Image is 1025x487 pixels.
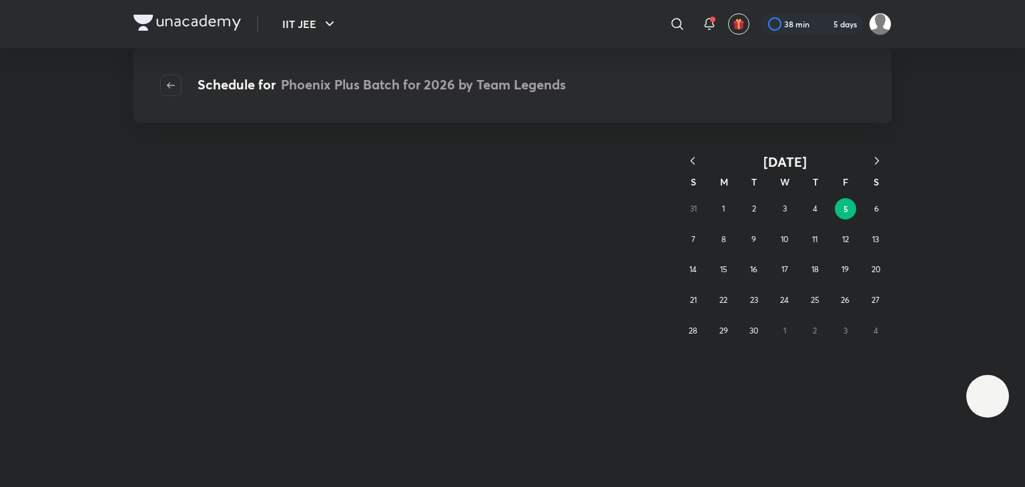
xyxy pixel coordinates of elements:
[707,153,862,170] button: [DATE]
[841,264,849,274] abbr: September 19, 2025
[866,198,887,219] button: September 6, 2025
[835,198,856,219] button: September 5, 2025
[133,15,241,34] a: Company Logo
[865,229,886,250] button: September 13, 2025
[817,17,831,31] img: streak
[752,203,756,213] abbr: September 2, 2025
[683,229,704,250] button: September 7, 2025
[804,290,825,311] button: September 25, 2025
[804,259,825,280] button: September 18, 2025
[198,75,566,96] h4: Schedule for
[804,229,825,250] button: September 11, 2025
[713,198,734,219] button: September 1, 2025
[774,259,795,280] button: September 17, 2025
[743,198,765,219] button: September 2, 2025
[783,203,787,213] abbr: September 3, 2025
[733,18,745,30] img: avatar
[763,153,807,171] span: [DATE]
[751,234,756,244] abbr: September 9, 2025
[743,320,765,342] button: September 30, 2025
[874,175,879,188] abbr: Saturday
[690,295,697,305] abbr: September 21, 2025
[689,326,697,336] abbr: September 28, 2025
[872,295,880,305] abbr: September 27, 2025
[274,11,346,37] button: IIT JEE
[774,198,795,219] button: September 3, 2025
[713,259,734,280] button: September 15, 2025
[980,388,996,404] img: ttu
[843,203,848,214] abbr: September 5, 2025
[872,264,880,274] abbr: September 20, 2025
[865,290,886,311] button: September 27, 2025
[774,290,795,311] button: September 24, 2025
[133,15,241,31] img: Company Logo
[683,290,704,311] button: September 21, 2025
[774,229,795,250] button: September 10, 2025
[750,295,758,305] abbr: September 23, 2025
[743,290,765,311] button: September 23, 2025
[843,175,848,188] abbr: Friday
[835,259,856,280] button: September 19, 2025
[813,203,817,213] abbr: September 4, 2025
[691,175,696,188] abbr: Sunday
[728,13,749,35] button: avatar
[720,264,727,274] abbr: September 15, 2025
[683,320,704,342] button: September 28, 2025
[781,264,788,274] abbr: September 17, 2025
[751,175,757,188] abbr: Tuesday
[872,234,879,244] abbr: September 13, 2025
[281,75,566,93] span: Phoenix Plus Batch for 2026 by Team Legends
[841,295,849,305] abbr: September 26, 2025
[804,198,825,219] button: September 4, 2025
[720,175,728,188] abbr: Monday
[869,13,892,35] img: Shreyas Bhanu
[874,203,879,213] abbr: September 6, 2025
[691,234,695,244] abbr: September 7, 2025
[835,229,856,250] button: September 12, 2025
[750,264,757,274] abbr: September 16, 2025
[780,175,789,188] abbr: Wednesday
[780,295,789,305] abbr: September 24, 2025
[835,290,856,311] button: September 26, 2025
[842,234,849,244] abbr: September 12, 2025
[743,229,765,250] button: September 9, 2025
[719,326,728,336] abbr: September 29, 2025
[722,203,725,213] abbr: September 1, 2025
[713,229,734,250] button: September 8, 2025
[689,264,697,274] abbr: September 14, 2025
[749,326,758,336] abbr: September 30, 2025
[811,264,819,274] abbr: September 18, 2025
[713,290,734,311] button: September 22, 2025
[813,175,818,188] abbr: Thursday
[743,259,765,280] button: September 16, 2025
[683,259,704,280] button: September 14, 2025
[719,295,727,305] abbr: September 22, 2025
[721,234,726,244] abbr: September 8, 2025
[811,295,819,305] abbr: September 25, 2025
[812,234,817,244] abbr: September 11, 2025
[713,320,734,342] button: September 29, 2025
[781,234,788,244] abbr: September 10, 2025
[865,259,886,280] button: September 20, 2025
